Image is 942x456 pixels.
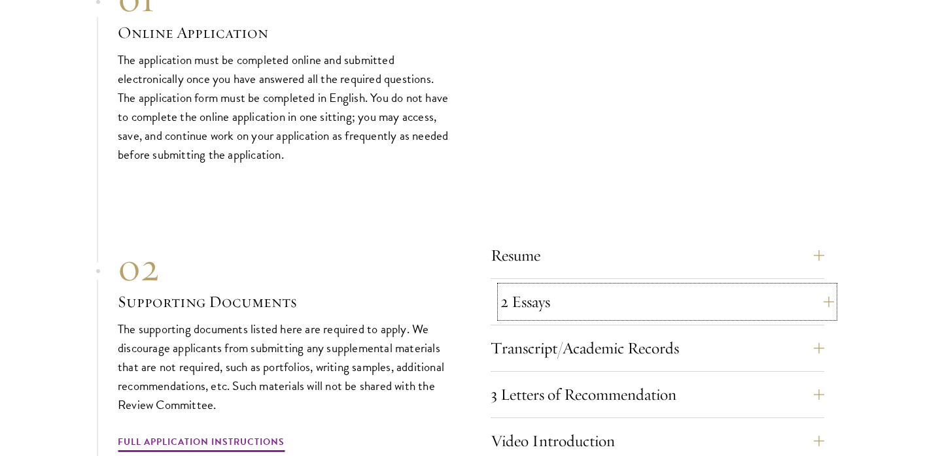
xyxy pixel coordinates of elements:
p: The supporting documents listed here are required to apply. We discourage applicants from submitt... [118,319,451,414]
a: Full Application Instructions [118,434,285,454]
button: 3 Letters of Recommendation [491,379,824,410]
h3: Online Application [118,22,451,44]
p: The application must be completed online and submitted electronically once you have answered all ... [118,50,451,164]
button: Transcript/Academic Records [491,333,824,364]
button: Resume [491,240,824,271]
button: 2 Essays [500,286,834,318]
div: 02 [118,244,451,291]
h3: Supporting Documents [118,291,451,313]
